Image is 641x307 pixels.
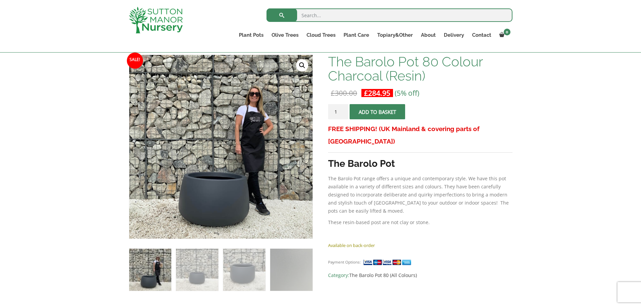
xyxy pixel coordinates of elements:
a: Cloud Trees [302,30,340,40]
bdi: 300.00 [331,88,357,98]
img: The Barolo Pot 80 Colour Charcoal (Resin) - Image 4 [270,249,312,291]
span: £ [364,88,368,98]
img: payment supported [363,259,414,266]
a: Plant Pots [235,30,268,40]
p: The Barolo Pot range offers a unique and contemporary style. We have this pot available in a vari... [328,175,512,215]
a: The Barolo Pot 80 (All Colours) [349,272,417,278]
input: Search... [266,8,512,22]
p: These resin-based post are not clay or stone. [328,218,512,226]
bdi: 284.95 [364,88,390,98]
button: Add to basket [350,104,405,119]
img: The Barolo Pot 80 Colour Charcoal (Resin) - Image 3 [223,249,265,291]
h1: The Barolo Pot 80 Colour Charcoal (Resin) [328,55,512,83]
img: The Barolo Pot 80 Colour Charcoal (Resin) - Image 2 [176,249,218,291]
img: logo [129,7,183,33]
img: The Barolo Pot 80 Colour Charcoal (Resin) [129,249,171,291]
h3: FREE SHIPPING! (UK Mainland & covering parts of [GEOGRAPHIC_DATA]) [328,123,512,148]
span: Sale! [127,53,143,69]
small: Payment Options: [328,259,361,265]
a: Contact [468,30,495,40]
p: Available on back-order [328,241,512,249]
a: 0 [495,30,512,40]
a: View full-screen image gallery [296,59,308,71]
strong: The Barolo Pot [328,158,395,169]
span: 0 [504,29,510,35]
a: About [417,30,440,40]
a: Delivery [440,30,468,40]
input: Product quantity [328,104,348,119]
span: (5% off) [395,88,419,98]
a: Plant Care [340,30,373,40]
a: Olive Trees [268,30,302,40]
span: £ [331,88,335,98]
a: Topiary&Other [373,30,417,40]
span: Category: [328,271,512,279]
